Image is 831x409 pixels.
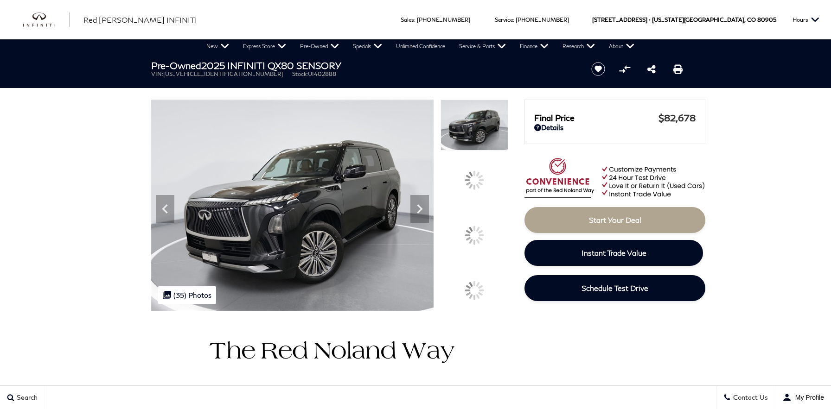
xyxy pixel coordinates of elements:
h1: 2025 INFINITI QX80 SENSORY [151,60,575,70]
a: Schedule Test Drive [524,275,705,301]
span: Schedule Test Drive [582,283,648,292]
span: Red [PERSON_NAME] INFINITI [83,15,197,24]
a: Finance [513,39,556,53]
a: Share this Pre-Owned 2025 INFINITI QX80 SENSORY [647,63,656,75]
img: Used 2025 Mineral INFINITI SENSORY image 1 [151,100,434,311]
a: Express Store [236,39,293,53]
a: Service & Parts [452,39,513,53]
strong: Pre-Owned [151,60,201,71]
div: (35) Photos [158,286,216,304]
a: Specials [346,39,389,53]
span: My Profile [792,394,824,401]
span: : [513,16,514,23]
img: INFINITI [23,13,70,27]
span: Start Your Deal [589,215,641,224]
span: Sales [401,16,414,23]
button: Compare vehicle [618,62,632,76]
span: Final Price [534,113,658,123]
button: user-profile-menu [775,386,831,409]
span: Instant Trade Value [582,248,646,257]
a: Final Price $82,678 [534,112,696,123]
a: Print this Pre-Owned 2025 INFINITI QX80 SENSORY [673,63,683,75]
span: Stock: [292,70,308,77]
img: Used 2025 Mineral INFINITI SENSORY image 1 [441,100,508,151]
a: [PHONE_NUMBER] [516,16,569,23]
a: Red [PERSON_NAME] INFINITI [83,14,197,25]
span: [US_VEHICLE_IDENTIFICATION_NUMBER] [163,70,283,77]
a: [PHONE_NUMBER] [417,16,470,23]
span: : [414,16,415,23]
a: Pre-Owned [293,39,346,53]
span: Contact Us [731,394,768,402]
a: infiniti [23,13,70,27]
a: New [199,39,236,53]
a: Unlimited Confidence [389,39,452,53]
a: Start Your Deal [524,207,705,233]
span: UI402888 [308,70,336,77]
a: Instant Trade Value [524,240,703,266]
nav: Main Navigation [199,39,641,53]
span: Service [495,16,513,23]
a: [STREET_ADDRESS] • [US_STATE][GEOGRAPHIC_DATA], CO 80905 [592,16,776,23]
span: VIN: [151,70,163,77]
button: Save vehicle [588,62,608,76]
span: Search [14,394,38,402]
a: Details [534,123,696,132]
a: About [602,39,641,53]
span: $82,678 [658,112,696,123]
a: Research [556,39,602,53]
